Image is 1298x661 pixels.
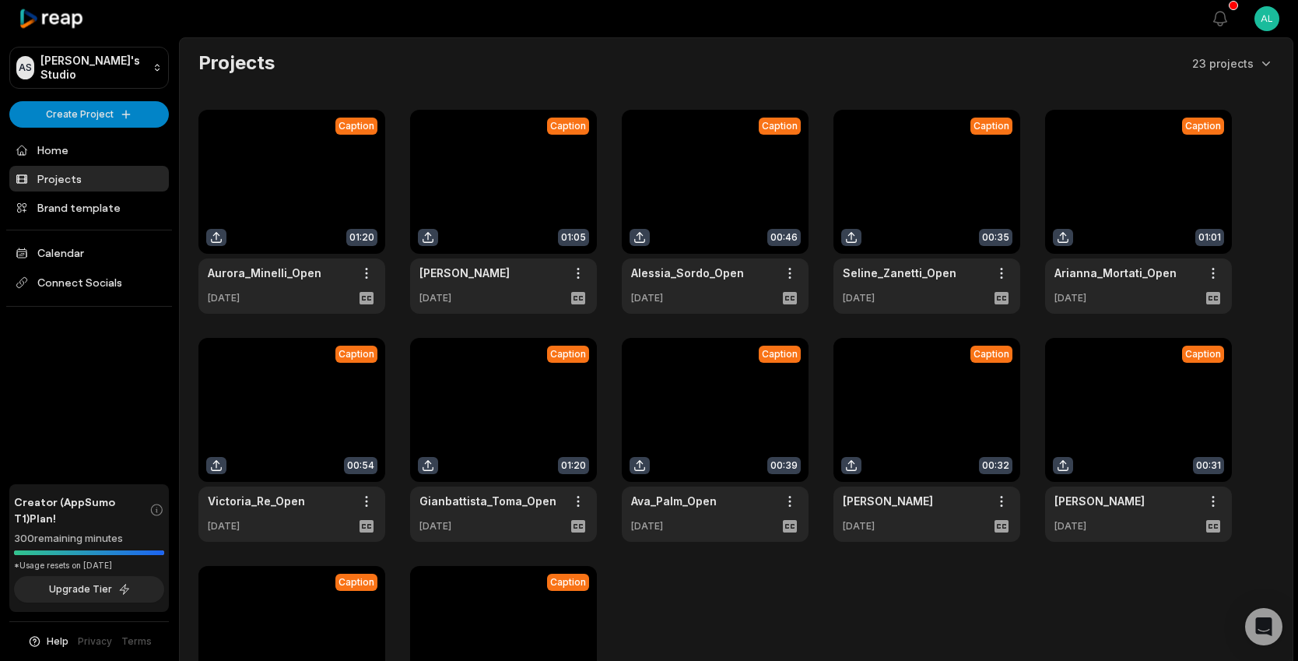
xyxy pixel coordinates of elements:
[9,195,169,220] a: Brand template
[14,531,164,547] div: 300 remaining minutes
[14,576,164,603] button: Upgrade Tier
[1054,265,1177,281] a: Arianna_Mortati_Open
[198,51,275,76] h2: Projects
[14,560,164,571] div: *Usage resets on [DATE]
[1054,493,1145,509] a: [PERSON_NAME]
[78,635,112,649] a: Privacy
[9,137,169,163] a: Home
[16,56,34,79] div: AS
[843,265,956,281] a: Seline_Zanetti_Open
[27,635,68,649] button: Help
[9,166,169,192] a: Projects
[208,493,305,509] a: Victoria_Re_Open
[9,101,169,128] button: Create Project
[40,54,146,82] p: [PERSON_NAME]'s Studio
[9,269,169,297] span: Connect Socials
[121,635,152,649] a: Terms
[9,240,169,265] a: Calendar
[631,265,744,281] a: Alessia_Sordo_Open
[1245,608,1282,645] div: Open Intercom Messenger
[208,265,321,281] a: Aurora_Minelli_Open
[631,493,717,509] a: Ava_Palm_Open
[14,494,149,526] span: Creator (AppSumo T1) Plan!
[47,635,68,649] span: Help
[419,493,556,509] a: Gianbattista_Toma_Open
[419,265,510,281] a: [PERSON_NAME]
[843,493,933,509] a: [PERSON_NAME]
[1192,55,1274,72] button: 23 projects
